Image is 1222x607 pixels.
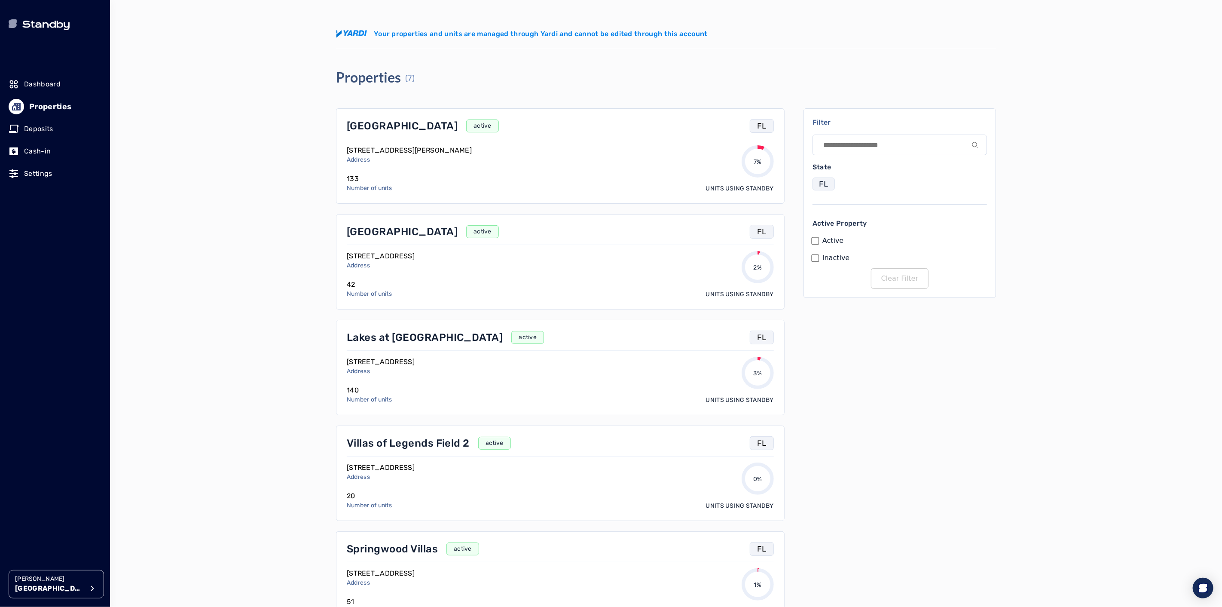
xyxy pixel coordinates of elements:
a: Lakes at [GEOGRAPHIC_DATA]activeFL [347,331,774,344]
p: [GEOGRAPHIC_DATA] [15,583,84,594]
p: 3% [754,369,762,378]
p: 20 [347,491,392,501]
p: Address [347,367,415,376]
p: Properties [29,101,72,113]
p: Number of units [347,184,392,193]
p: active [474,227,492,236]
p: Filter [813,117,987,128]
label: Active [822,236,844,246]
p: Units using Standby [706,396,774,405]
label: Inactive [822,253,850,263]
p: [STREET_ADDRESS] [347,568,415,579]
p: Dashboard [24,79,61,89]
p: Deposits [24,124,53,134]
p: Lakes at [GEOGRAPHIC_DATA] [347,331,503,344]
p: active [454,545,472,553]
a: Settings [9,164,101,183]
p: Address [347,261,415,270]
p: Number of units [347,501,392,510]
a: Deposits [9,120,101,138]
p: (7) [405,72,415,84]
p: active [474,122,492,130]
p: Address [347,156,472,164]
a: Properties [9,97,101,116]
p: Settings [24,169,52,179]
p: FL [757,226,767,238]
p: FL [757,543,767,555]
a: [GEOGRAPHIC_DATA]activeFL [347,225,774,239]
p: [STREET_ADDRESS][PERSON_NAME] [347,145,472,156]
a: Villas of Legends Field 2activeFL [347,436,774,450]
p: Units using Standby [706,184,774,193]
img: yardi [336,30,367,38]
p: [GEOGRAPHIC_DATA] [347,225,458,239]
p: FL [757,437,767,449]
p: State [813,162,987,172]
p: active [486,439,504,448]
p: Address [347,579,415,587]
p: 7% [754,158,762,166]
p: [STREET_ADDRESS] [347,357,415,367]
button: FL [813,178,835,190]
a: Springwood VillasactiveFL [347,542,774,556]
p: Units using Standby [706,502,774,510]
p: 1% [754,581,762,589]
h4: Properties [336,69,401,86]
p: 133 [347,174,392,184]
p: Address [347,473,415,481]
p: [PERSON_NAME] [15,575,84,583]
p: Units using Standby [706,290,774,299]
p: [GEOGRAPHIC_DATA] [347,119,458,133]
p: FL [819,178,828,190]
p: Your properties and units are managed through Yardi and cannot be edited through this account [374,29,708,39]
p: 2% [754,264,762,272]
a: Cash-in [9,142,101,161]
p: active [519,333,537,342]
p: 0% [753,475,762,484]
p: 140 [347,385,392,395]
a: [GEOGRAPHIC_DATA]activeFL [347,119,774,133]
p: FL [757,331,767,343]
p: Cash-in [24,146,51,156]
p: Number of units [347,395,392,404]
p: [STREET_ADDRESS] [347,251,415,261]
a: Dashboard [9,75,101,94]
button: [PERSON_NAME][GEOGRAPHIC_DATA] [9,570,104,598]
p: 42 [347,279,392,290]
p: Active Property [813,218,987,229]
p: Villas of Legends Field 2 [347,436,470,450]
div: Open Intercom Messenger [1193,578,1213,598]
p: 51 [347,597,392,607]
p: [STREET_ADDRESS] [347,463,415,473]
p: Number of units [347,290,392,298]
p: Springwood Villas [347,542,438,556]
p: FL [757,120,767,132]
